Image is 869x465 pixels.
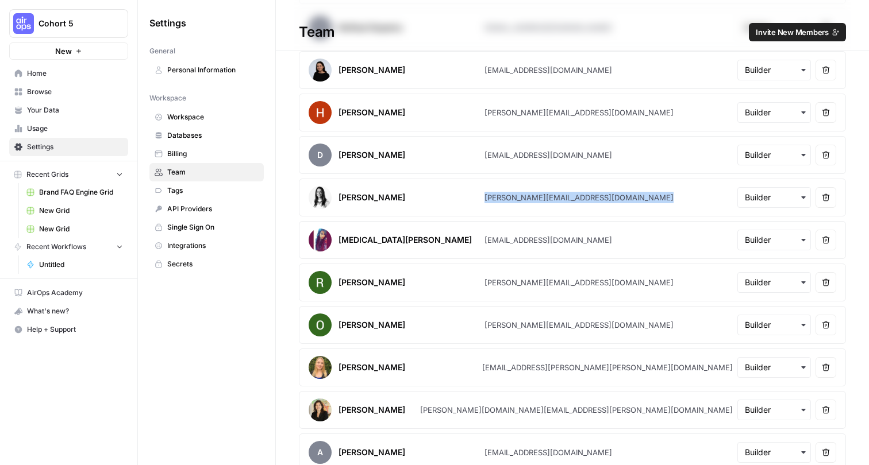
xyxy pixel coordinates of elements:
[309,101,332,124] img: avatar
[26,242,86,252] span: Recent Workflows
[27,324,123,335] span: Help + Support
[149,16,186,30] span: Settings
[745,319,803,331] input: Builder
[309,228,332,251] img: avatar
[485,447,612,458] div: [EMAIL_ADDRESS][DOMAIN_NAME]
[26,169,68,180] span: Recent Grids
[167,130,259,141] span: Databases
[149,126,264,145] a: Databases
[745,64,803,76] input: Builder
[309,398,332,421] img: avatar
[21,220,128,238] a: New Grid
[745,149,803,161] input: Builder
[149,61,264,79] a: Personal Information
[9,320,128,339] button: Help + Support
[21,183,128,201] a: Brand FAQ Engine Grid
[39,259,123,270] span: Untitled
[309,356,332,379] img: avatar
[9,64,128,83] a: Home
[39,206,123,216] span: New Grid
[27,142,123,152] span: Settings
[485,319,674,331] div: [PERSON_NAME][EMAIL_ADDRESS][DOMAIN_NAME]
[149,108,264,126] a: Workspace
[55,45,72,57] span: New
[167,112,259,122] span: Workspace
[339,234,472,246] div: [MEDICAL_DATA][PERSON_NAME]
[167,149,259,159] span: Billing
[309,186,332,209] img: avatar
[9,238,128,255] button: Recent Workflows
[309,313,332,336] img: avatar
[482,362,733,373] div: [EMAIL_ADDRESS][PERSON_NAME][PERSON_NAME][DOMAIN_NAME]
[27,87,123,97] span: Browse
[745,447,803,458] input: Builder
[167,222,259,232] span: Single Sign On
[339,149,405,161] div: [PERSON_NAME]
[309,144,332,166] span: D
[27,288,123,298] span: AirOps Academy
[167,65,259,75] span: Personal Information
[309,441,332,464] span: A
[339,447,405,458] div: [PERSON_NAME]
[9,138,128,156] a: Settings
[745,362,803,373] input: Builder
[485,149,612,161] div: [EMAIL_ADDRESS][DOMAIN_NAME]
[167,167,259,177] span: Team
[745,404,803,416] input: Builder
[167,241,259,251] span: Integrations
[745,234,803,246] input: Builder
[21,255,128,274] a: Untitled
[149,255,264,273] a: Secrets
[339,107,405,118] div: [PERSON_NAME]
[13,13,34,34] img: Cohort 5 Logo
[485,192,674,203] div: [PERSON_NAME][EMAIL_ADDRESS][DOMAIN_NAME]
[339,362,405,373] div: [PERSON_NAME]
[167,259,259,269] span: Secrets
[339,64,405,76] div: [PERSON_NAME]
[39,187,123,197] span: Brand FAQ Engine Grid
[745,192,803,203] input: Builder
[149,218,264,237] a: Single Sign On
[745,277,803,288] input: Builder
[9,42,128,60] button: New
[276,23,869,41] div: Team
[9,101,128,119] a: Your Data
[9,284,128,302] a: AirOps Academy
[27,123,123,134] span: Usage
[149,200,264,218] a: API Providers
[167,204,259,214] span: API Providers
[485,277,674,288] div: [PERSON_NAME][EMAIL_ADDRESS][DOMAIN_NAME]
[149,93,186,103] span: Workspace
[485,234,612,246] div: [EMAIL_ADDRESS][DOMAIN_NAME]
[149,181,264,200] a: Tags
[39,18,108,29] span: Cohort 5
[39,224,123,234] span: New Grid
[10,303,128,320] div: What's new?
[149,46,175,56] span: General
[149,145,264,163] a: Billing
[9,9,128,38] button: Workspace: Cohort 5
[27,105,123,115] span: Your Data
[309,271,332,294] img: avatar
[9,166,128,183] button: Recent Grids
[745,107,803,118] input: Builder
[9,302,128,320] button: What's new?
[485,107,674,118] div: [PERSON_NAME][EMAIL_ADDRESS][DOMAIN_NAME]
[167,185,259,196] span: Tags
[756,26,829,38] span: Invite New Members
[339,192,405,203] div: [PERSON_NAME]
[9,83,128,101] a: Browse
[339,277,405,288] div: [PERSON_NAME]
[749,23,846,41] button: Invite New Members
[420,404,733,416] div: [PERSON_NAME][DOMAIN_NAME][EMAIL_ADDRESS][PERSON_NAME][DOMAIN_NAME]
[21,201,128,220] a: New Grid
[339,319,405,331] div: [PERSON_NAME]
[149,237,264,255] a: Integrations
[27,68,123,79] span: Home
[149,163,264,181] a: Team
[309,59,332,82] img: avatar
[339,404,405,416] div: [PERSON_NAME]
[485,64,612,76] div: [EMAIL_ADDRESS][DOMAIN_NAME]
[9,119,128,138] a: Usage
